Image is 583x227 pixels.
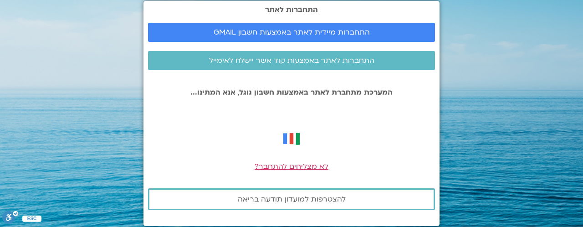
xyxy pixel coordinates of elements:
a: התחברות לאתר באמצעות קוד אשר יישלח לאימייל [148,51,435,70]
h2: התחברות לאתר [148,5,435,14]
span: התחברות מיידית לאתר באמצעות חשבון GMAIL [214,28,370,36]
p: המערכת מתחברת לאתר באמצעות חשבון גוגל, אנא המתינו... [148,88,435,96]
span: להצטרפות למועדון תודעה בריאה [238,195,346,203]
span: התחברות לאתר באמצעות קוד אשר יישלח לאימייל [209,56,374,65]
a: להצטרפות למועדון תודעה בריאה [148,188,435,210]
a: לא מצליחים להתחבר? [255,161,328,172]
a: התחברות מיידית לאתר באמצעות חשבון GMAIL [148,23,435,42]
